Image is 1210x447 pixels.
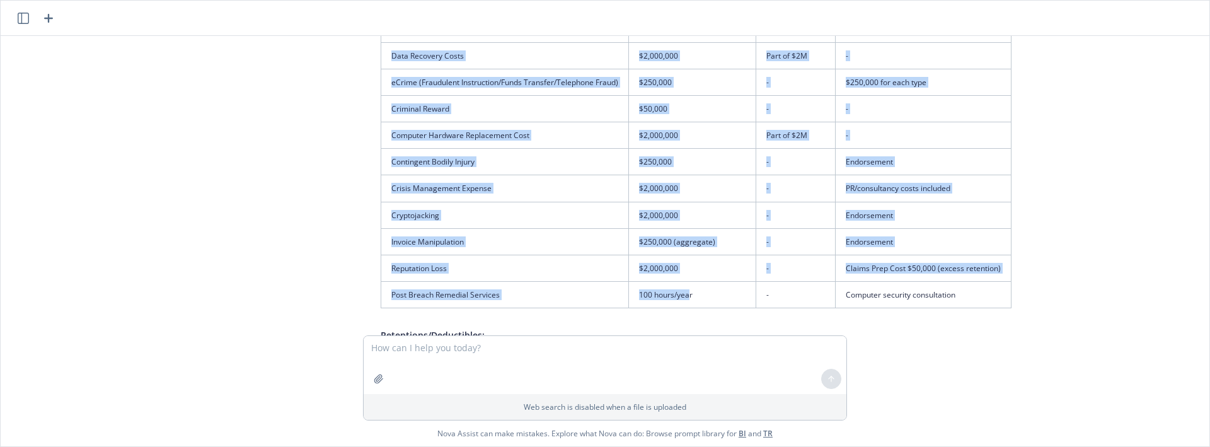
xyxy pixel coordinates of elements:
[381,202,629,228] td: Cryptojacking
[371,402,839,412] p: Web search is disabled when a file is uploaded
[381,96,629,122] td: Criminal Reward
[836,255,1011,281] td: Claims Prep Cost $50,000 (excess retention)
[629,255,756,281] td: $2,000,000
[756,255,836,281] td: -
[381,175,629,202] td: Crisis Management Expense
[763,428,773,439] a: TR
[756,282,836,308] td: -
[836,69,1011,95] td: $250,000 for each type
[836,175,1011,202] td: PR/consultancy costs included
[836,149,1011,175] td: Endorsement
[629,202,756,228] td: $2,000,000
[629,96,756,122] td: $50,000
[381,69,629,95] td: eCrime (Fraudulent Instruction/Funds Transfer/Telephone Fraud)
[756,42,836,69] td: Part of $2M
[629,69,756,95] td: $250,000
[836,42,1011,69] td: -
[629,149,756,175] td: $250,000
[756,149,836,175] td: -
[437,421,773,446] span: Nova Assist can make mistakes. Explore what Nova can do: Browse prompt library for and
[629,122,756,149] td: $2,000,000
[836,96,1011,122] td: -
[629,175,756,202] td: $2,000,000
[739,428,746,439] a: BI
[756,122,836,149] td: Part of $2M
[629,42,756,69] td: $2,000,000
[756,175,836,202] td: -
[629,228,756,255] td: $250,000 (aggregate)
[381,255,629,281] td: Reputation Loss
[381,282,629,308] td: Post Breach Remedial Services
[756,96,836,122] td: -
[836,202,1011,228] td: Endorsement
[381,228,629,255] td: Invoice Manipulation
[381,149,629,175] td: Contingent Bodily Injury
[836,282,1011,308] td: Computer security consultation
[836,228,1011,255] td: Endorsement
[381,42,629,69] td: Data Recovery Costs
[756,228,836,255] td: -
[756,69,836,95] td: -
[836,122,1011,149] td: -
[381,329,485,341] span: Retentions/Deductibles:
[756,202,836,228] td: -
[629,282,756,308] td: 100 hours/year
[381,122,629,149] td: Computer Hardware Replacement Cost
